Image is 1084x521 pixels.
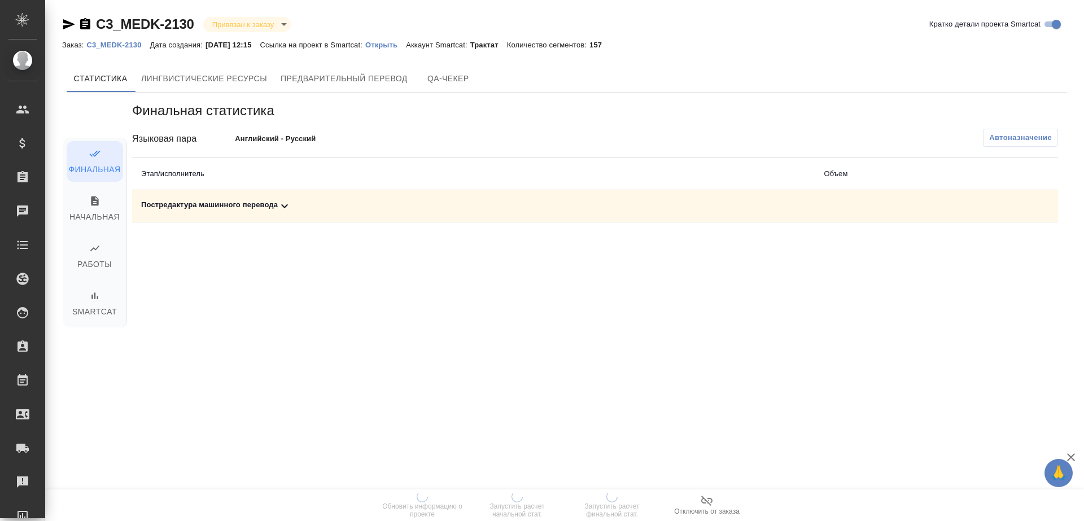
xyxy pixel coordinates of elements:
[132,132,235,146] div: Языковая пара
[365,41,406,49] p: Открыть
[382,502,463,518] span: Обновить информацию о проекте
[571,502,653,518] span: Запустить расчет финальной стат.
[62,41,86,49] p: Заказ:
[565,489,659,521] button: Запустить расчет финальной стат.
[86,41,150,49] p: C3_MEDK-2130
[209,20,277,29] button: Привязан к заказу
[1044,459,1073,487] button: 🙏
[674,507,740,515] span: Отключить от заказа
[96,16,194,32] a: C3_MEDK-2130
[659,489,754,521] button: Отключить от заказа
[260,41,365,49] p: Ссылка на проект в Smartcat:
[281,72,408,86] span: Предварительный перевод
[150,41,206,49] p: Дата создания:
[375,489,470,521] button: Обновить информацию о проекте
[73,290,116,319] span: Smartcat
[86,40,150,49] a: C3_MEDK-2130
[365,40,406,49] a: Открыть
[62,17,76,31] button: Скопировать ссылку для ЯМессенджера
[206,41,260,49] p: [DATE] 12:15
[132,158,815,190] th: Этап/исполнитель
[989,132,1052,143] span: Автоназначение
[73,195,116,224] span: Начальная
[421,72,475,86] span: QA-чекер
[929,19,1041,30] span: Кратко детали проекта Smartcat
[203,17,291,32] div: Привязан к заказу
[470,489,565,521] button: Запустить расчет начальной стат.
[815,158,985,190] th: Объем
[507,41,589,49] p: Количество сегментов:
[73,243,116,272] span: Работы
[406,41,470,49] p: Аккаунт Smartcat:
[477,502,558,518] span: Запустить расчет начальной стат.
[73,72,128,86] span: Cтатистика
[235,133,440,145] p: Английский - Русский
[78,17,92,31] button: Скопировать ссылку
[589,41,610,49] p: 157
[1049,461,1068,485] span: 🙏
[141,72,267,86] span: Лингвистические ресурсы
[470,41,507,49] p: Трактат
[132,102,1058,120] h5: Финальная статистика
[141,199,806,213] div: Toggle Row Expanded
[983,129,1058,147] button: Автоназначение
[73,148,116,177] span: Финальная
